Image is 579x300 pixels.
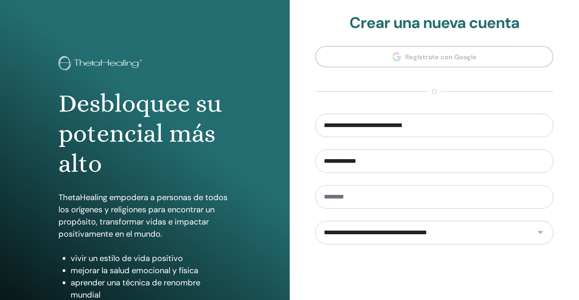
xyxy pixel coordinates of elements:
span: o [428,87,441,97]
li: mejorar la salud emocional y física [71,264,231,276]
h1: Desbloquee su potencial más alto [59,88,231,179]
iframe: reCAPTCHA [373,257,496,288]
h2: Crear una nueva cuenta [315,14,554,32]
p: ThetaHealing empodera a personas de todos los orígenes y religiones para encontrar un propósito, ... [59,191,231,240]
li: vivir un estilo de vida positivo [71,252,231,264]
